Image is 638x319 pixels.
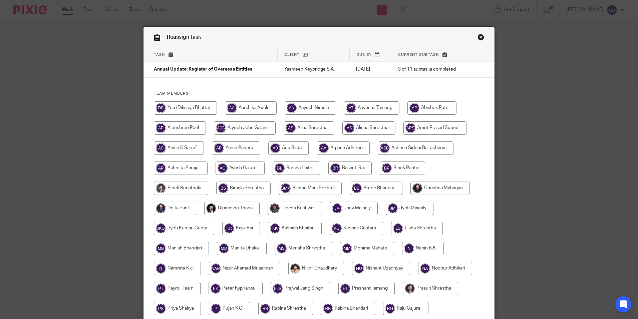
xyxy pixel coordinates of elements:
[477,34,484,43] a: Close this dialog window
[154,91,484,96] h4: Team members
[391,62,471,78] td: 3 of 11 subtasks completed
[154,67,252,72] span: Annual Update: Register of Overseas Entities
[154,53,165,57] span: Task
[284,53,300,57] span: Client
[398,53,439,57] span: Current subtask
[356,53,372,57] span: Due by
[356,66,384,73] p: [DATE]
[167,34,201,40] span: Reassign task
[284,66,343,73] p: Yasmeen Keybridge S.A.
